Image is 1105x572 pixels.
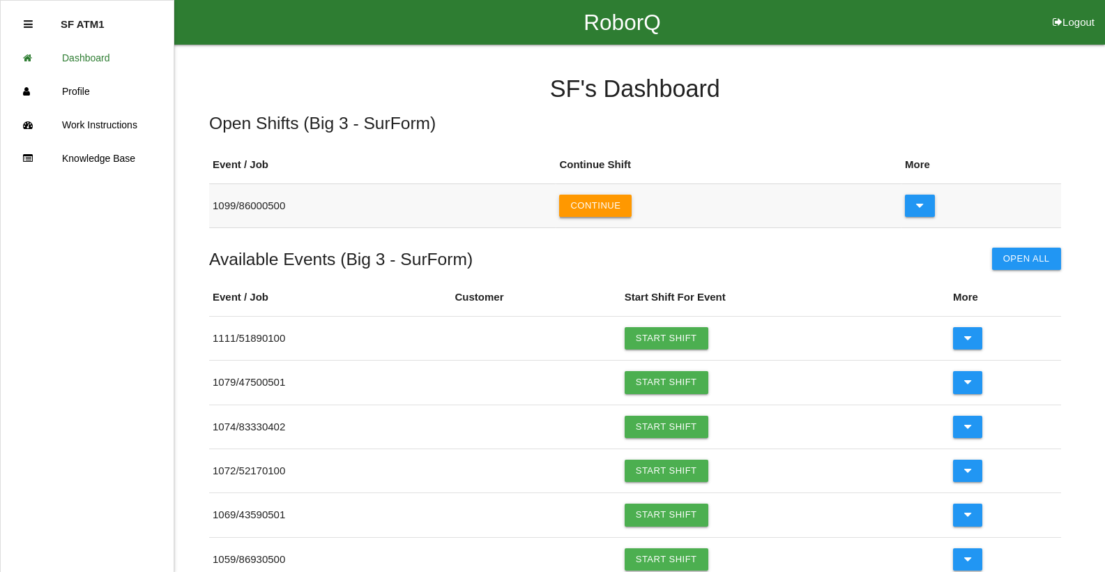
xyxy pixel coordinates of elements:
[1,108,174,142] a: Work Instructions
[992,248,1061,270] button: Open All
[209,76,1061,103] h4: SF 's Dashboard
[559,195,632,217] button: Continue
[209,279,451,316] th: Event / Job
[625,460,708,482] a: Start Shift
[1,75,174,108] a: Profile
[901,146,1061,183] th: More
[209,449,451,493] td: 1072 / 52170100
[1,142,174,175] a: Knowledge Base
[209,250,473,269] h5: Available Events ( Big 3 - SurForm )
[61,8,105,30] p: SF ATM1
[209,114,1061,133] h5: Open Shifts ( Big 3 - SurForm )
[24,8,33,41] div: Close
[209,493,451,537] td: 1069 / 43590501
[625,416,708,438] a: Start Shift
[451,279,620,316] th: Customer
[625,548,708,571] a: Start Shift
[625,371,708,393] a: Start Shift
[625,327,708,349] a: Start Shift
[950,279,1061,316] th: More
[625,504,708,526] a: Start Shift
[209,405,451,449] td: 1074 / 83330402
[209,316,451,360] td: 1111 / 51890100
[209,183,556,227] td: 1099 / 86000500
[556,146,901,183] th: Continue Shift
[1,41,174,75] a: Dashboard
[621,279,950,316] th: Start Shift For Event
[209,361,451,405] td: 1079 / 47500501
[209,146,556,183] th: Event / Job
